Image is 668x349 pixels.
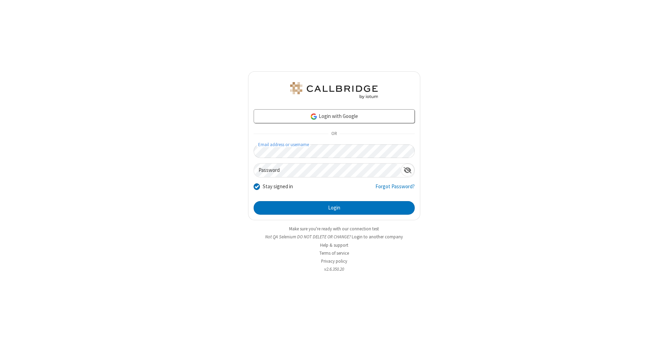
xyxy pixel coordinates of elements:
input: Email address or username [254,144,415,158]
input: Password [254,164,401,177]
img: QA Selenium DO NOT DELETE OR CHANGE [289,82,379,99]
a: Terms of service [319,250,349,256]
a: Login with Google [254,109,415,123]
a: Forgot Password? [375,183,415,196]
li: v2.6.350.20 [248,266,420,272]
button: Login to another company [352,233,403,240]
a: Help & support [320,242,348,248]
label: Stay signed in [263,183,293,191]
span: OR [328,129,340,139]
img: google-icon.png [310,113,318,120]
li: Not QA Selenium DO NOT DELETE OR CHANGE? [248,233,420,240]
div: Show password [401,164,414,176]
button: Login [254,201,415,215]
a: Make sure you're ready with our connection test [289,226,379,232]
a: Privacy policy [321,258,347,264]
